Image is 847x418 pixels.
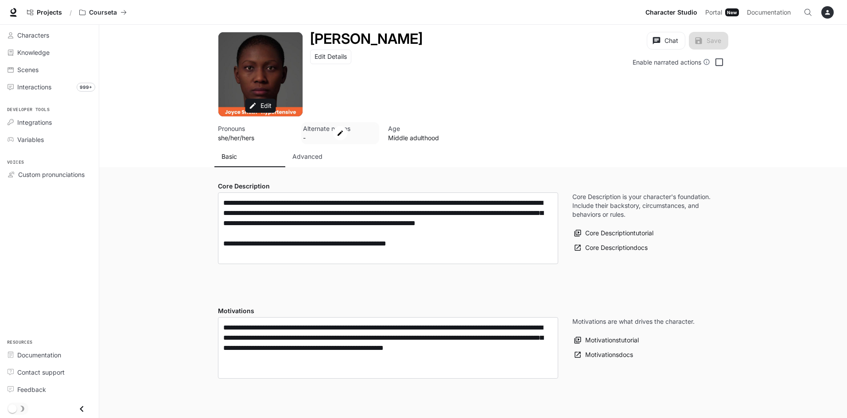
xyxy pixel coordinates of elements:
[633,58,710,67] div: Enable narrated actions
[89,9,117,16] p: Courseta
[572,317,695,326] p: Motivations are what drives the character.
[292,152,322,161] p: Advanced
[705,7,722,18] span: Portal
[218,32,303,116] div: Avatar image
[4,45,95,60] a: Knowledge
[218,124,292,133] p: Pronouns
[647,32,685,50] button: Chat
[4,167,95,182] a: Custom pronunciations
[37,9,62,16] span: Projects
[572,192,714,219] p: Core Description is your character's foundation. Include their backstory, circumstances, and beha...
[245,99,276,113] button: Edit
[218,32,303,116] button: Open character avatar dialog
[572,348,635,362] a: Motivationsdocs
[4,347,95,363] a: Documentation
[388,124,462,133] p: Age
[4,115,95,130] a: Integrations
[77,83,95,92] span: 999+
[17,65,39,74] span: Scenes
[218,182,558,191] h4: Core Description
[17,368,65,377] span: Contact support
[4,364,95,380] a: Contact support
[747,7,791,18] span: Documentation
[4,79,95,95] a: Interactions
[18,170,85,179] span: Custom pronunciations
[218,307,558,315] h4: Motivations
[388,133,462,142] p: Middle adulthood
[218,133,292,142] p: she/her/hers
[725,8,739,16] div: New
[303,124,377,142] button: Open character details dialog
[72,400,92,418] button: Close drawer
[572,241,650,255] a: Core Descriptiondocs
[4,27,95,43] a: Characters
[23,4,66,21] a: Go to projects
[572,333,641,348] button: Motivationstutorial
[218,192,558,264] div: label
[17,82,51,92] span: Interactions
[310,32,423,46] button: Open character details dialog
[8,403,17,413] span: Dark mode toggle
[221,152,237,161] p: Basic
[310,30,423,47] h1: [PERSON_NAME]
[17,118,52,127] span: Integrations
[66,8,75,17] div: /
[702,4,742,21] a: PortalNew
[572,226,656,241] button: Core Descriptiontutorial
[75,4,131,21] button: All workspaces
[4,132,95,147] a: Variables
[388,124,462,142] button: Open character details dialog
[17,135,44,144] span: Variables
[642,4,701,21] a: Character Studio
[17,48,50,57] span: Knowledge
[17,385,46,394] span: Feedback
[645,7,697,18] span: Character Studio
[310,50,351,64] button: Edit Details
[4,382,95,397] a: Feedback
[743,4,797,21] a: Documentation
[17,350,61,360] span: Documentation
[17,31,49,40] span: Characters
[799,4,817,21] button: Open Command Menu
[218,124,292,142] button: Open character details dialog
[4,62,95,77] a: Scenes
